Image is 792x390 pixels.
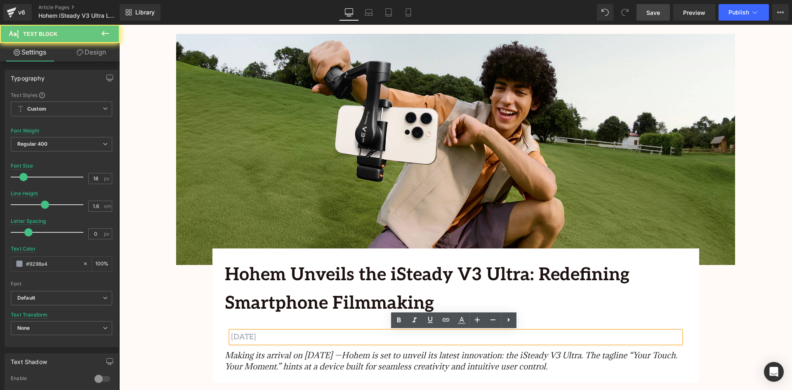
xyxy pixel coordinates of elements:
[11,128,39,134] div: Font Weight
[646,8,660,17] span: Save
[17,295,35,302] i: Default
[17,141,48,147] b: Regular 400
[11,163,33,169] div: Font Size
[719,4,769,21] button: Publish
[17,325,30,331] b: None
[728,9,749,16] span: Publish
[120,4,160,21] a: New Library
[38,12,118,19] span: Hohem iSteady V3 Ultra Launch
[11,70,45,82] div: Typography
[359,4,379,21] a: Laptop
[11,246,36,252] div: Text Color
[92,257,112,271] div: %
[11,312,48,318] div: Text Transform
[11,281,112,287] div: Font
[11,375,86,384] div: Enable
[135,9,155,16] span: Library
[61,43,121,61] a: Design
[764,362,784,382] div: Open Intercom Messenger
[106,239,510,289] b: Hohem Unveils the iSteady V3 Ultra: Redefining Smartphone Filmmaking
[23,31,57,37] span: Text Block
[11,354,47,365] div: Text Shadow
[398,4,418,21] a: Mobile
[673,4,715,21] a: Preview
[379,4,398,21] a: Tablet
[38,4,133,11] a: Article Pages
[27,106,46,113] b: Custom
[3,4,32,21] a: v6
[112,307,561,319] p: [DATE]
[16,7,27,18] div: v6
[11,218,46,224] div: Letter Spacing
[104,203,111,209] span: em
[772,4,789,21] button: More
[106,325,558,347] i: Making its arrival on [DATE] —Hohem is set to unveil its latest innovation: the iSteady V3 Ultra....
[597,4,613,21] button: Undo
[104,176,111,181] span: px
[683,8,705,17] span: Preview
[104,231,111,236] span: px
[11,92,112,98] div: Text Styles
[617,4,633,21] button: Redo
[26,259,79,268] input: Color
[11,191,38,196] div: Line Height
[339,4,359,21] a: Desktop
